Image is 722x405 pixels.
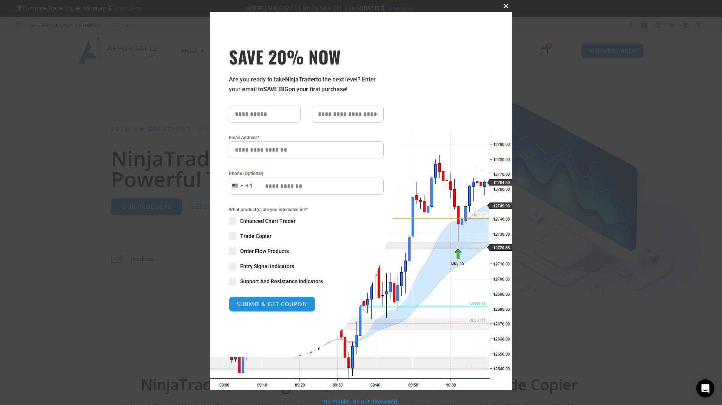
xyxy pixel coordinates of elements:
button: SUBMIT & GET COUPON [229,296,315,312]
span: Trade Copier [240,232,272,240]
a: No thanks, I’m not interested! [323,398,398,405]
span: Entry Signal Indicators [240,262,294,270]
label: Support And Resistance Indicators [229,278,384,285]
span: Enhanced Chart Trader [240,217,296,225]
div: +1 [245,181,253,191]
span: Support And Resistance Indicators [240,278,323,285]
label: Email Address [229,134,384,141]
label: Enhanced Chart Trader [229,217,384,225]
label: Entry Signal Indicators [229,262,384,270]
label: Phone (Optional) [229,170,384,177]
strong: SAVE BIG [263,86,288,93]
div: Open Intercom Messenger [696,379,714,397]
span: What product(s) are you interested in? [229,206,384,213]
label: Trade Copier [229,232,384,240]
p: Are you ready to take to the next level? Enter your email to on your first purchase! [229,75,384,94]
strong: NinjaTrader [285,76,316,83]
label: Order Flow Products [229,247,384,255]
button: Selected country [229,178,253,195]
span: Order Flow Products [240,247,289,255]
h3: SAVE 20% NOW [229,46,384,67]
